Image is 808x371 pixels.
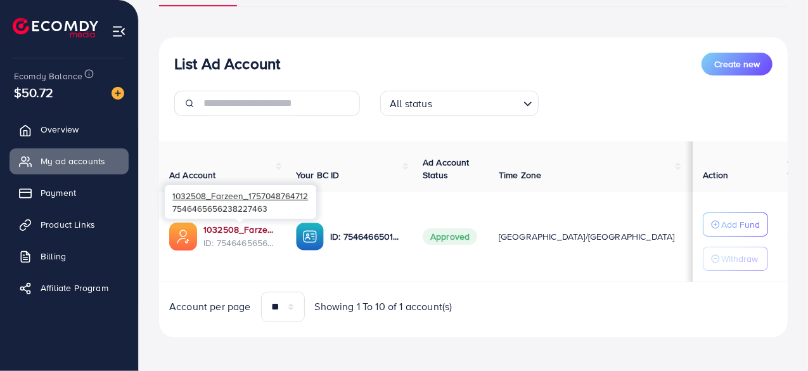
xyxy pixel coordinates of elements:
span: Payment [41,186,76,199]
div: 7546465656238227463 [165,185,316,219]
span: Overview [41,123,79,136]
img: logo [13,18,98,37]
span: [GEOGRAPHIC_DATA]/[GEOGRAPHIC_DATA] [499,230,675,243]
span: Approved [423,228,477,245]
a: Billing [10,244,129,269]
img: menu [112,24,126,39]
span: Your BC ID [296,169,340,181]
span: Time Zone [499,169,541,181]
span: Ecomdy Balance [14,70,82,82]
input: Search for option [436,92,518,113]
a: Affiliate Program [10,275,129,301]
img: ic-ads-acc.e4c84228.svg [169,223,197,251]
a: Product Links [10,212,129,237]
span: 1032508_Farzeen_1757048764712 [172,190,308,202]
span: Showing 1 To 10 of 1 account(s) [315,299,452,314]
button: Add Fund [703,212,768,237]
span: All status [387,94,435,113]
span: $50.72 [14,83,53,101]
span: Ad Account [169,169,216,181]
a: My ad accounts [10,148,129,174]
span: ID: 7546465656238227463 [203,237,276,249]
p: Withdraw [721,251,758,266]
h3: List Ad Account [174,55,280,73]
a: 1032508_Farzeen_1757048764712 [203,223,276,236]
img: ic-ba-acc.ded83a64.svg [296,223,324,251]
span: Ad Account Status [423,156,470,181]
span: Action [703,169,728,181]
span: Account per page [169,299,251,314]
span: Create new [714,58,760,70]
img: image [112,87,124,100]
a: Payment [10,180,129,205]
div: Search for option [380,91,539,116]
span: Affiliate Program [41,282,108,294]
button: Create new [702,53,773,75]
span: Billing [41,250,66,263]
p: Add Fund [721,217,760,232]
span: My ad accounts [41,155,105,167]
span: Product Links [41,218,95,231]
p: ID: 7546466501210669072 [330,229,402,244]
button: Withdraw [703,247,768,271]
a: Overview [10,117,129,142]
